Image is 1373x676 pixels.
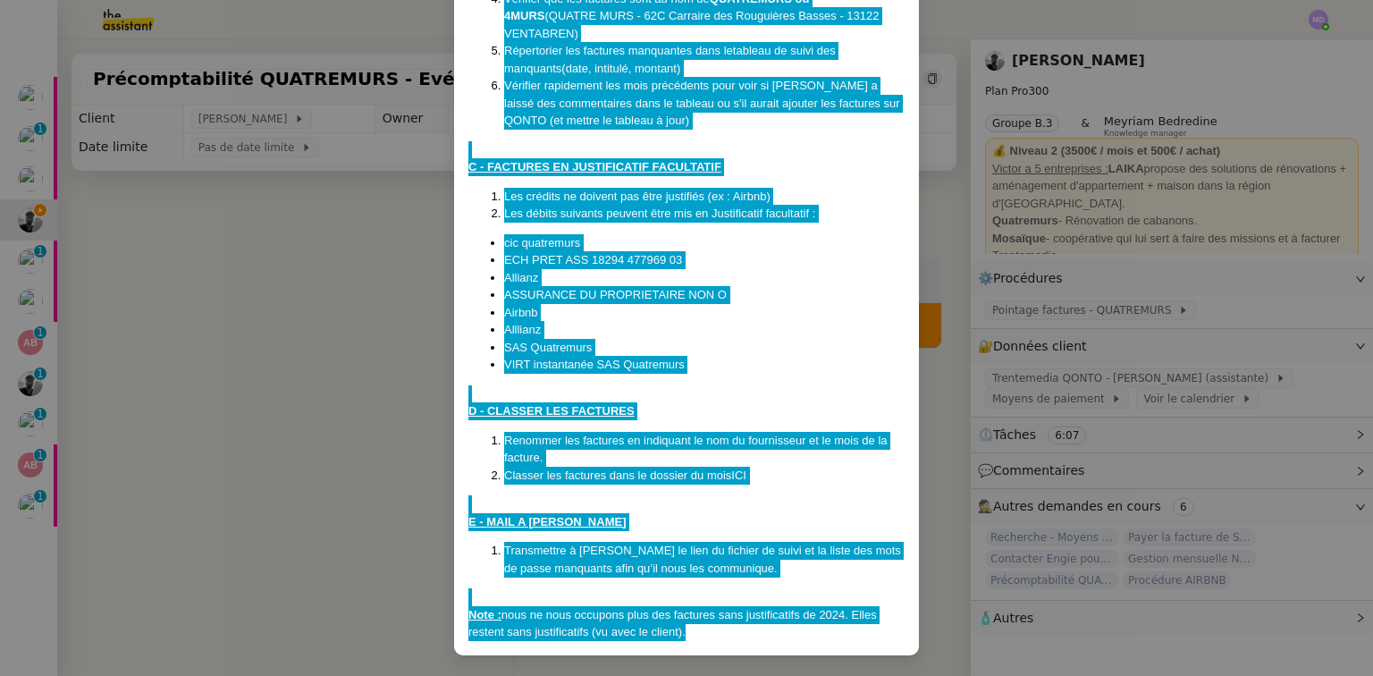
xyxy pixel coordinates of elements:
li: Les crédits ne doivent pas être justifiés (ex : Airbnb) [504,188,905,206]
li: VIRT instantanée SAS Quatremurs [504,356,905,374]
li: SAS Quatremurs [504,339,905,357]
li: Classer les factures dans le dossier du mois [504,467,905,485]
li: Vérifier rapidement les mois précédents pour voir si [PERSON_NAME] a laissé des commentaires dans... [504,77,905,130]
li: Répertorier les factures manquantes dans le (date, intitulé, montant) [504,42,905,77]
li: Les débits suivants peuvent être mis en Justificatif facultatif : [504,205,905,223]
li: ECH PRET ASS 18294 477969 03 [504,251,905,269]
li: cic quatremurs [504,234,905,252]
li: Renommer les factures en indiquant le nom du fournisseur et le mois de la facture. [504,432,905,467]
a: tableau de suivi des manquants [504,44,836,75]
li: Airbnb [504,304,905,322]
u: E - MAIL A [PERSON_NAME] [468,515,626,528]
u: Note : [468,608,501,621]
li: Allianz [504,269,905,287]
div: nous ne nous occupons plus des factures sans justificatifs de 2024. Elles restent sans justificat... [468,606,905,641]
u: C - FACTURES EN JUSTIFICATIF FACULTATIF [468,160,721,173]
li: ASSURANCE DU PROPRIETAIRE NON O [504,286,905,304]
a: ICI [731,469,746,482]
u: D - CLASSER LES FACTURES [468,404,635,418]
li: Transmettre à [PERSON_NAME] le lien du fichier de suivi et la liste des mots de passe manquants a... [504,542,905,577]
li: Alllianz [504,321,905,339]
